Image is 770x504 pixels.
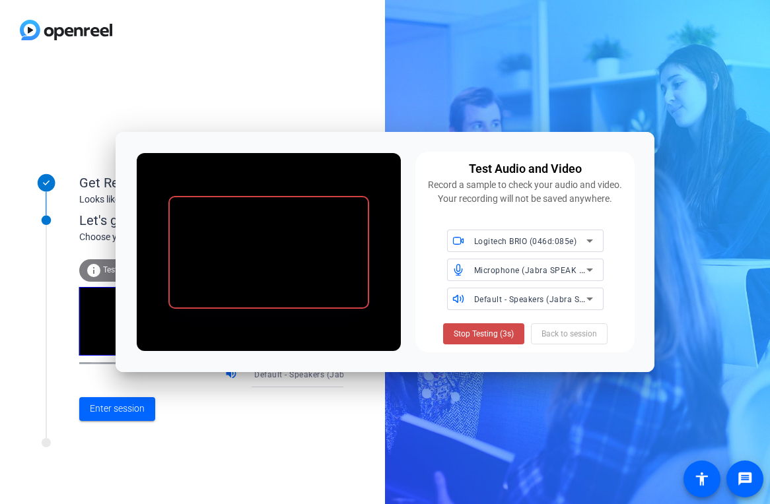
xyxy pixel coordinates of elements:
[254,369,469,379] span: Default - Speakers (Jabra SPEAK 510 USB) (0b0e:0420)
[474,237,577,246] span: Logitech BRIO (046d:085e)
[454,328,514,340] span: Stop Testing (3s)
[79,193,343,206] div: Looks like you've been invited to join
[694,471,710,487] mat-icon: accessibility
[225,367,240,383] mat-icon: volume_up
[423,178,627,206] div: Record a sample to check your audio and video. Your recording will not be saved anywhere.
[474,265,664,275] span: Microphone (Jabra SPEAK 510 USB) (0b0e:0420)
[474,294,689,304] span: Default - Speakers (Jabra SPEAK 510 USB) (0b0e:0420)
[737,471,753,487] mat-icon: message
[103,265,195,274] span: Test your audio and video
[86,263,102,278] mat-icon: info
[79,230,370,244] div: Choose your settings
[90,402,145,416] span: Enter session
[79,210,370,230] div: Let's get connected.
[469,160,582,178] div: Test Audio and Video
[443,323,524,344] button: Stop Testing (3s)
[79,173,343,193] div: Get Ready!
